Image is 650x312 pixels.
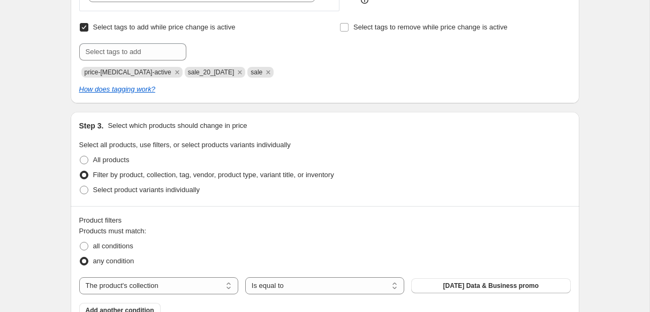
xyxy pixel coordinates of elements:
[93,186,200,194] span: Select product variants individually
[353,23,508,31] span: Select tags to remove while price change is active
[79,215,571,226] div: Product filters
[235,67,245,77] button: Remove sale_20_5oct2025
[251,69,262,76] span: sale
[93,156,130,164] span: All products
[79,141,291,149] span: Select all products, use filters, or select products variants individually
[79,227,147,235] span: Products must match:
[172,67,182,77] button: Remove price-change-job-active
[411,278,570,293] button: 29 Sep Data & Business promo
[263,67,273,77] button: Remove sale
[79,43,186,60] input: Select tags to add
[93,242,133,250] span: all conditions
[93,171,334,179] span: Filter by product, collection, tag, vendor, product type, variant title, or inventory
[443,281,539,290] span: [DATE] Data & Business promo
[93,257,134,265] span: any condition
[188,69,235,76] span: sale_20_5oct2025
[79,85,155,93] a: How does tagging work?
[85,69,171,76] span: price-change-job-active
[79,120,104,131] h2: Step 3.
[93,23,236,31] span: Select tags to add while price change is active
[108,120,247,131] p: Select which products should change in price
